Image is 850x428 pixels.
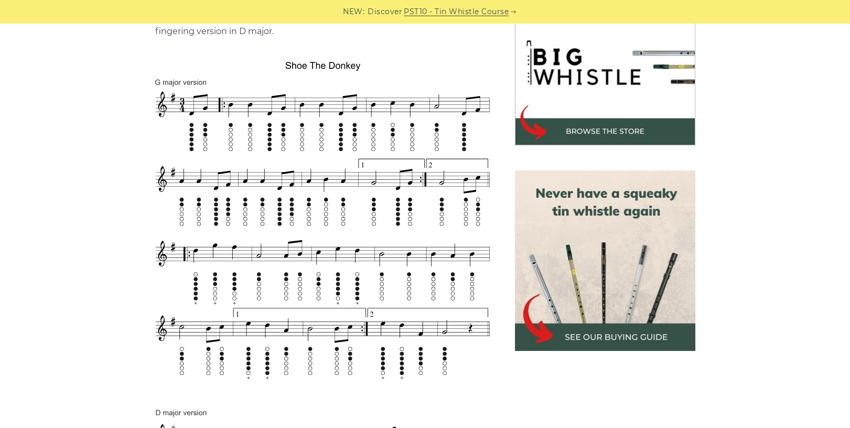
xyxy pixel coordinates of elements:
[155,11,490,38] p: There are two versions below: the main one in G major, and an alternative fingering version in D ...
[368,6,402,18] span: Discover
[404,6,509,18] a: PST10 - Tin Whistle Course
[343,6,364,18] span: NEW:
[515,170,695,351] img: tin whistle buying guide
